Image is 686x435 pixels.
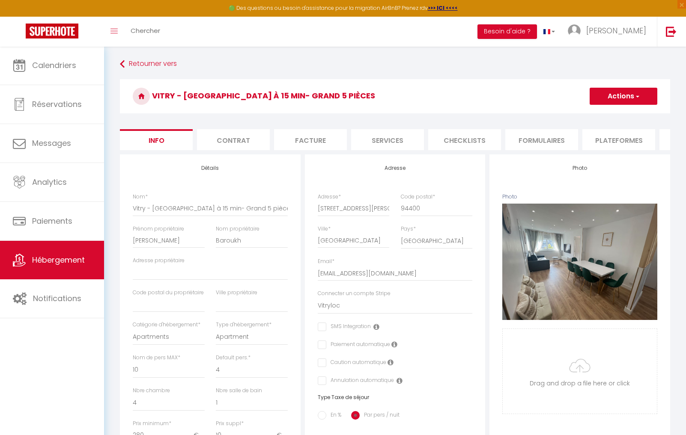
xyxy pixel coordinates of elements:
h4: Détails [133,165,288,171]
img: Super Booking [26,24,78,38]
label: Code postal du propriétaire [133,289,204,297]
label: Connecter un compte Stripe [318,290,391,298]
span: Calendriers [32,60,76,71]
label: Nbre salle de bain [216,387,262,395]
li: Facture [274,129,347,150]
span: [PERSON_NAME] [586,25,646,36]
span: Analytics [32,177,67,187]
label: Adresse [318,193,341,201]
li: Checklists [428,129,501,150]
h4: Adresse [318,165,473,171]
label: Paiement automatique [326,340,390,350]
label: Prénom propriétaire [133,225,184,233]
label: Type d'hébergement [216,321,271,329]
span: Paiements [32,216,72,226]
label: Pays [401,225,416,233]
label: Nbre chambre [133,387,170,395]
button: Besoin d'aide ? [477,24,537,39]
a: >>> ICI <<<< [428,4,458,12]
label: Nom [133,193,148,201]
span: Notifications [33,293,81,304]
label: Par pers / nuit [360,411,400,420]
h4: Photo [502,165,657,171]
li: Contrat [197,129,270,150]
label: Nom propriétaire [216,225,259,233]
a: Retourner vers [120,56,670,72]
span: Messages [32,138,71,148]
a: ... [PERSON_NAME] [561,17,657,47]
span: Hébergement [32,254,85,265]
img: ... [568,24,581,37]
label: Prix suppl [216,420,244,428]
label: En % [326,411,341,420]
label: Adresse propriétaire [133,257,185,265]
label: Catégorie d'hébergement [133,321,200,329]
li: Services [351,129,424,150]
span: Réservations [32,99,82,109]
li: Formulaires [505,129,578,150]
label: Prix minimum [133,420,171,428]
h6: Type Taxe de séjour [318,394,473,400]
h3: Vitry - [GEOGRAPHIC_DATA] à 15 min- Grand 5 pièces [120,79,670,113]
button: Actions [590,88,657,105]
li: Info [120,129,193,150]
label: Ville [318,225,331,233]
label: Photo [502,193,517,201]
label: Caution automatique [326,358,386,368]
label: Ville propriétaire [216,289,257,297]
li: Plateformes [582,129,655,150]
label: Default pers. [216,354,251,362]
span: Chercher [131,26,160,35]
label: Email [318,257,334,266]
a: Chercher [124,17,167,47]
label: Code postal [401,193,435,201]
img: logout [666,26,677,37]
label: Nom de pers MAX [133,354,180,362]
